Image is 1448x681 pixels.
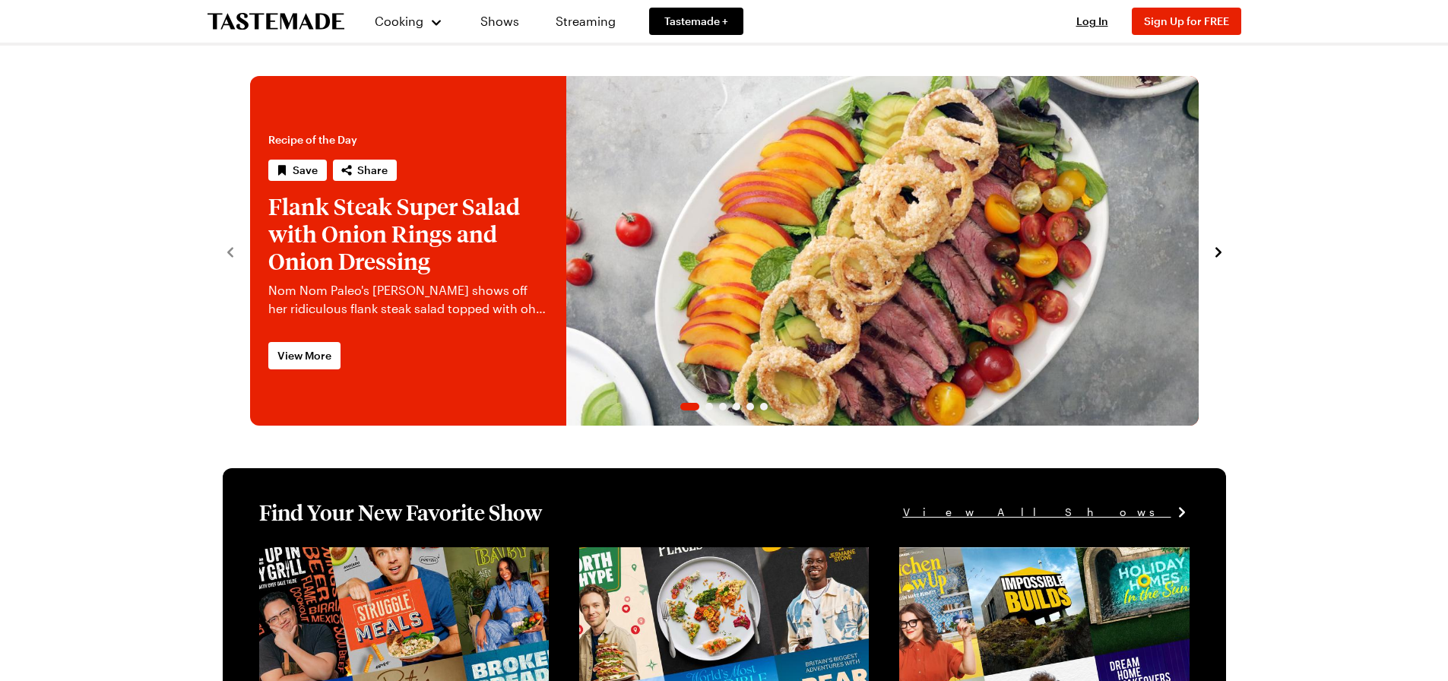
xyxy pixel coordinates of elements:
[733,403,740,410] span: Go to slide 4
[293,163,318,178] span: Save
[1211,242,1226,260] button: navigate to next item
[903,504,1190,521] a: View All Shows
[899,549,1107,563] a: View full content for [object Object]
[250,76,1199,426] div: 1 / 6
[649,8,743,35] a: Tastemade +
[208,13,344,30] a: To Tastemade Home Page
[1076,14,1108,27] span: Log In
[579,549,787,563] a: View full content for [object Object]
[760,403,768,410] span: Go to slide 6
[719,403,727,410] span: Go to slide 3
[268,342,341,369] a: View More
[1062,14,1123,29] button: Log In
[259,549,467,563] a: View full content for [object Object]
[903,504,1171,521] span: View All Shows
[223,242,238,260] button: navigate to previous item
[357,163,388,178] span: Share
[259,499,542,526] h1: Find Your New Favorite Show
[1144,14,1229,27] span: Sign Up for FREE
[1132,8,1241,35] button: Sign Up for FREE
[277,348,331,363] span: View More
[680,403,699,410] span: Go to slide 1
[746,403,754,410] span: Go to slide 5
[375,3,444,40] button: Cooking
[705,403,713,410] span: Go to slide 2
[268,160,327,181] button: Save recipe
[664,14,728,29] span: Tastemade +
[375,14,423,28] span: Cooking
[333,160,397,181] button: Share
